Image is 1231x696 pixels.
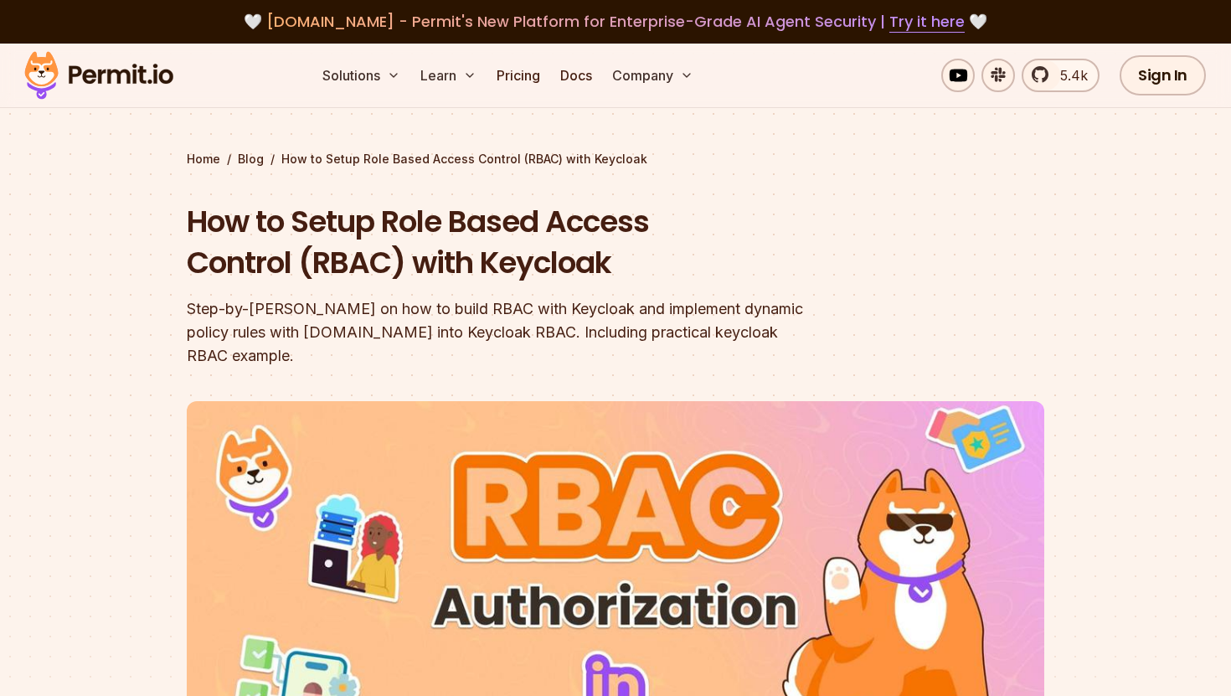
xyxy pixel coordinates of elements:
[1050,65,1088,85] span: 5.4k
[17,47,181,104] img: Permit logo
[554,59,599,92] a: Docs
[187,201,830,284] h1: How to Setup Role Based Access Control (RBAC) with Keycloak
[490,59,547,92] a: Pricing
[187,151,1044,168] div: / /
[266,11,965,32] span: [DOMAIN_NAME] - Permit's New Platform for Enterprise-Grade AI Agent Security |
[187,297,830,368] div: Step-by-[PERSON_NAME] on how to build RBAC with Keycloak and implement dynamic policy rules with ...
[187,151,220,168] a: Home
[889,11,965,33] a: Try it here
[1120,55,1206,95] a: Sign In
[316,59,407,92] button: Solutions
[414,59,483,92] button: Learn
[1022,59,1100,92] a: 5.4k
[238,151,264,168] a: Blog
[40,10,1191,34] div: 🤍 🤍
[605,59,700,92] button: Company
